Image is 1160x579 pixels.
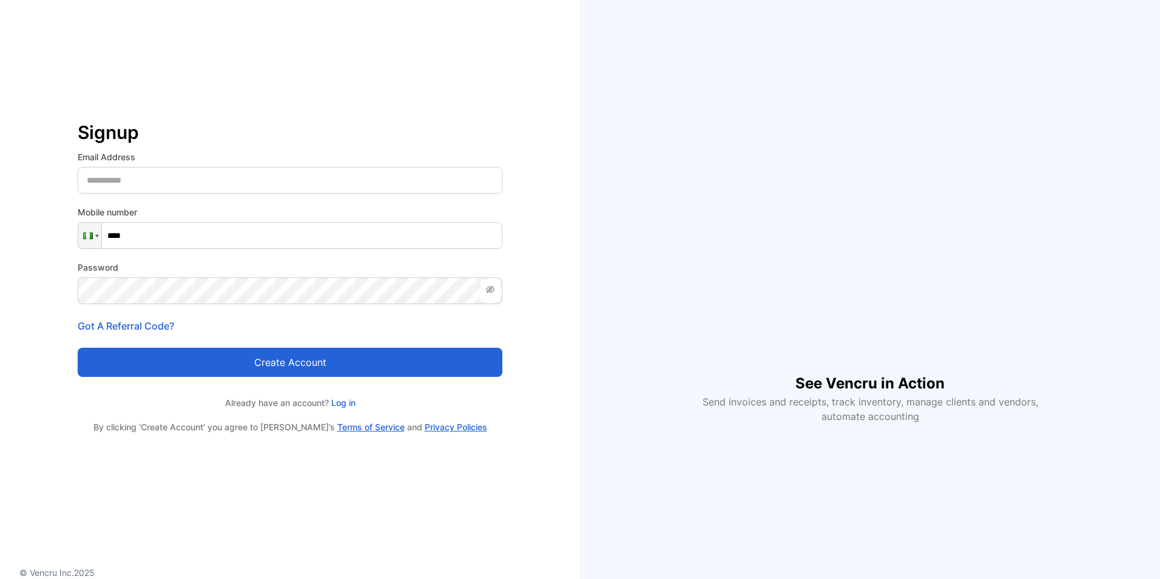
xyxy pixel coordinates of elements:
h1: See Vencru in Action [795,353,945,394]
p: Got A Referral Code? [78,319,502,333]
label: Email Address [78,151,502,163]
p: By clicking ‘Create Account’ you agree to [PERSON_NAME]’s and [78,421,502,433]
p: Already have an account? [78,396,502,409]
a: Log in [329,398,356,408]
div: Nigeria: + 234 [78,223,101,248]
a: Terms of Service [337,422,405,432]
p: Signup [78,118,502,147]
button: Create account [78,348,502,377]
iframe: YouTube video player [694,155,1046,353]
p: Send invoices and receipts, track inventory, manage clients and vendors, automate accounting [695,394,1045,424]
label: Mobile number [78,206,502,218]
label: Password [78,261,502,274]
a: Privacy Policies [425,422,487,432]
img: vencru logo [78,49,138,114]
